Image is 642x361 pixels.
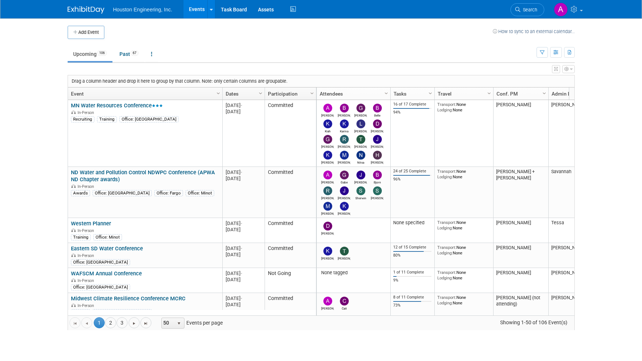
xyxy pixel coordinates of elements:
td: [PERSON_NAME] + [PERSON_NAME] [493,167,548,218]
a: Go to the last page [140,317,151,328]
td: [PERSON_NAME] [548,293,603,318]
div: Thomas Eskro [338,255,351,260]
div: [DATE] [226,169,261,175]
a: Column Settings [426,87,434,99]
div: Bret Zimmerman [338,112,351,117]
img: In-Person Event [71,228,76,232]
img: Sarah Sesselman [373,186,382,195]
div: Awards [71,190,90,196]
a: Go to the next page [129,317,140,328]
span: - [241,246,242,251]
img: Michael Love [323,202,332,211]
div: None None [437,270,490,280]
img: In-Person Event [71,278,76,282]
span: Lodging: [437,174,453,179]
img: Ali Ringheimer [554,3,568,17]
td: Savannah [548,167,603,218]
span: Lodging: [437,250,453,255]
div: Office: [GEOGRAPHIC_DATA] [119,116,179,122]
span: Transport: [437,295,456,300]
span: 106 [97,50,107,56]
div: None None [437,245,490,255]
div: Kyle Werning [321,255,334,260]
a: 2 [105,317,116,328]
a: Column Settings [382,87,390,99]
img: Alex Schmidt [323,104,332,112]
span: 50 [162,318,174,328]
div: Josh Hengel [338,195,351,200]
div: [DATE] [226,301,261,308]
div: Drag a column header and drop it here to group by that column. Note: only certain columns are gro... [68,75,574,87]
div: 12 of 15 Complete [393,245,431,250]
a: Eastern SD Water Conference [71,245,143,252]
td: [PERSON_NAME] [493,268,548,293]
a: Past67 [114,47,144,61]
td: Committed [265,100,316,167]
div: [DATE] [226,295,261,301]
span: Column Settings [541,90,547,96]
a: Upcoming106 [68,47,112,61]
div: Office: [GEOGRAPHIC_DATA] [93,309,152,315]
span: - [241,221,242,226]
span: Go to the last page [143,321,149,326]
div: Training [97,116,117,122]
a: Event [71,87,218,100]
img: Bret Zimmerman [340,104,349,112]
div: [DATE] [226,245,261,251]
button: Add Event [68,26,104,39]
div: Office: Minot [186,190,214,196]
div: Kiah Sagami [321,128,334,133]
div: [DATE] [226,251,261,258]
span: Search [520,7,537,12]
img: Sherwin Wanner [356,186,365,195]
span: In-Person [78,278,96,283]
span: Lodging: [437,275,453,280]
div: Nitsa Dereskos [354,160,367,164]
span: Column Settings [486,90,492,96]
img: ExhibitDay [68,6,104,14]
div: Joe Reiter [354,179,367,184]
span: - [241,296,242,301]
span: - [241,169,242,175]
span: - [241,271,242,276]
a: Western Planner [71,220,111,227]
a: Travel [438,87,488,100]
a: Tasks [394,87,430,100]
img: Kate MacDonald [323,151,332,160]
a: Midwest Climate Resilience Conference MCRC [71,295,186,302]
div: Biennial [71,309,90,315]
img: Rusten Roteliuk [323,186,332,195]
span: Lodging: [437,225,453,230]
a: How to sync to an external calendar... [493,29,575,34]
td: Not Going [265,268,316,293]
img: Kyle Werning [323,247,332,255]
div: Alan Kemmet [321,179,334,184]
div: [DATE] [226,276,261,283]
img: Kevin Martin [340,202,349,211]
span: In-Person [78,303,96,308]
div: Gabe Bladow [338,179,351,184]
div: 94% [393,110,431,115]
a: Column Settings [308,87,316,99]
a: MN Water Resources Conference [71,102,163,109]
a: Attendees [320,87,385,100]
span: 67 [130,50,139,56]
img: Drew Kessler [373,119,382,128]
img: Gabe Bladow [340,171,349,179]
td: Committed [265,167,316,218]
div: None None [437,102,490,112]
span: Column Settings [383,90,389,96]
div: Alex Schmidt [321,305,334,310]
a: Go to the first page [69,317,80,328]
span: Transport: [437,102,456,107]
div: 73% [393,303,431,308]
div: 24 of 25 Complete [393,169,431,174]
div: [DATE] [226,175,261,182]
div: Karina Hanson [338,128,351,133]
div: 1 of 11 Complete [393,270,431,275]
div: Bjorn Berg [371,179,384,184]
span: In-Person [78,228,96,233]
div: [DATE] [226,220,261,226]
td: [PERSON_NAME] [548,243,603,268]
a: Column Settings [540,87,548,99]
